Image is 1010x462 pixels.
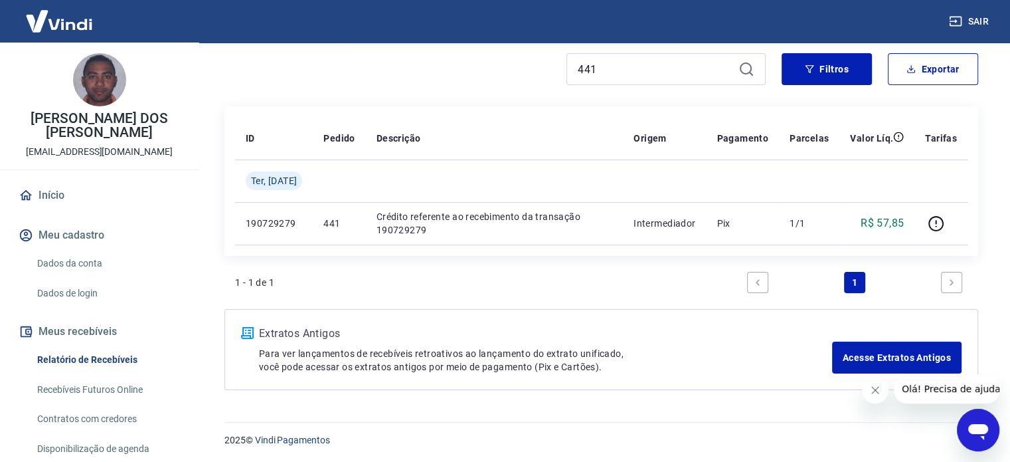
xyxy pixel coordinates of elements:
p: Descrição [377,132,421,145]
ul: Pagination [742,267,968,298]
img: Vindi [16,1,102,41]
a: Início [16,181,183,210]
iframe: Fechar mensagem [862,377,888,404]
button: Meus recebíveis [16,317,183,346]
a: Previous page [747,272,768,293]
p: [EMAIL_ADDRESS][DOMAIN_NAME] [26,145,173,159]
p: Pedido [323,132,355,145]
span: Olá! Precisa de ajuda? [8,9,112,20]
p: R$ 57,85 [861,215,904,231]
p: Pagamento [716,132,768,145]
a: Vindi Pagamentos [255,435,330,445]
iframe: Mensagem da empresa [894,374,999,404]
p: 1 - 1 de 1 [235,276,274,289]
a: Contratos com credores [32,405,183,433]
span: Ter, [DATE] [251,174,297,187]
a: Relatório de Recebíveis [32,346,183,374]
p: Extratos Antigos [259,326,832,342]
button: Meu cadastro [16,221,183,250]
button: Sair [946,9,994,34]
iframe: Botão para abrir a janela de mensagens [957,409,999,451]
p: 441 [323,217,355,230]
p: Intermediador [633,217,695,230]
p: Origem [633,132,666,145]
input: Busque pelo número do pedido [578,59,733,79]
p: Para ver lançamentos de recebíveis retroativos ao lançamento do extrato unificado, você pode aces... [259,347,832,374]
a: Acesse Extratos Antigos [832,342,962,374]
button: Filtros [782,53,872,85]
p: Parcelas [790,132,829,145]
p: Tarifas [925,132,957,145]
p: 1/1 [790,217,829,230]
a: Dados de login [32,280,183,307]
a: Recebíveis Futuros Online [32,376,183,404]
a: Page 1 is your current page [844,272,865,293]
p: [PERSON_NAME] DOS [PERSON_NAME] [11,112,188,140]
p: ID [246,132,255,145]
a: Next page [941,272,962,293]
p: Valor Líq. [850,132,893,145]
img: b364baf0-585a-4717-963f-4c6cdffdd737.jpeg [73,53,126,106]
img: ícone [241,327,254,339]
a: Dados da conta [32,250,183,277]
p: Pix [716,217,768,230]
p: Crédito referente ao recebimento da transação 190729279 [377,210,612,237]
button: Exportar [888,53,978,85]
p: 2025 © [224,433,978,447]
p: 190729279 [246,217,302,230]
